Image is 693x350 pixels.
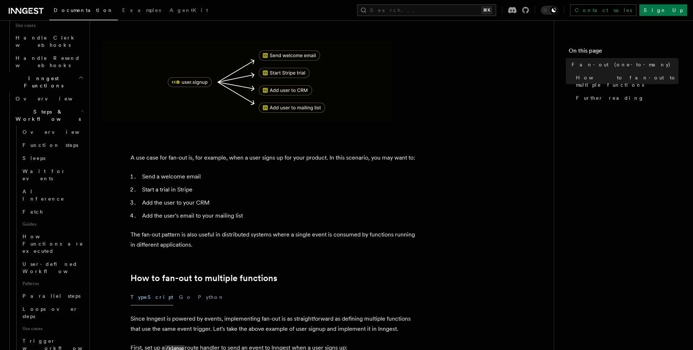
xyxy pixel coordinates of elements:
[130,314,420,334] p: Since Inngest is powered by events, implementing fan-out is as straightforward as defining multip...
[6,75,78,89] span: Inngest Functions
[573,71,679,91] a: How to fan-out to multiple functions
[13,31,85,52] a: Handle Clerk webhooks
[22,129,97,135] span: Overview
[170,7,208,13] span: AgentKit
[130,230,420,250] p: The fan-out pattern is also useful in distributed systems where a single event is consumed by fun...
[20,152,85,165] a: Sleeps
[576,74,679,88] span: How to fan-out to multiple functions
[20,323,85,334] span: Use cases
[20,185,85,205] a: AI Inference
[572,61,671,68] span: Fan-out (one-to-many)
[130,153,420,163] p: A use case for fan-out is, for example, when a user signs up for your product. In this scenario, ...
[20,258,85,278] a: User-defined Workflows
[482,7,492,14] kbd: ⌘K
[541,6,558,15] button: Toggle dark mode
[49,2,118,20] a: Documentation
[140,185,420,195] li: Start a trial in Stripe
[16,96,90,102] span: Overview
[22,168,66,181] span: Wait for events
[165,2,212,20] a: AgentKit
[639,4,687,16] a: Sign Up
[20,289,85,302] a: Parallel steps
[570,4,636,16] a: Contact sales
[20,218,85,230] span: Guides
[20,230,85,258] a: How Functions are executed
[16,35,76,48] span: Handle Clerk webhooks
[22,306,78,319] span: Loops over steps
[573,91,679,104] a: Further reading
[569,46,679,58] h4: On this page
[22,209,43,215] span: Fetch
[20,302,85,323] a: Loops over steps
[576,94,644,102] span: Further reading
[22,234,83,254] span: How Functions are executed
[22,142,78,148] span: Function steps
[118,2,165,20] a: Examples
[22,189,65,202] span: AI Inference
[13,20,85,31] span: Use cases
[20,205,85,218] a: Fetch
[101,41,391,122] img: A diagram showing how to fan-out to multiple functions
[140,172,420,182] li: Send a welcome email
[130,289,173,305] button: TypeScript
[569,58,679,71] a: Fan-out (one-to-many)
[22,261,88,274] span: User-defined Workflows
[22,155,45,161] span: Sleeps
[122,7,161,13] span: Examples
[13,105,85,125] button: Steps & Workflows
[16,55,80,68] span: Handle Resend webhooks
[13,52,85,72] a: Handle Resend webhooks
[20,139,85,152] a: Function steps
[357,4,496,16] button: Search...⌘K
[20,278,85,289] span: Patterns
[54,7,113,13] span: Documentation
[13,92,85,105] a: Overview
[20,125,85,139] a: Overview
[20,165,85,185] a: Wait for events
[140,198,420,208] li: Add the user to your CRM
[198,289,224,305] button: Python
[22,293,80,299] span: Parallel steps
[13,108,81,123] span: Steps & Workflows
[179,289,192,305] button: Go
[6,72,85,92] button: Inngest Functions
[130,273,277,283] a: How to fan-out to multiple functions
[140,211,420,221] li: Add the user's email to your mailing list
